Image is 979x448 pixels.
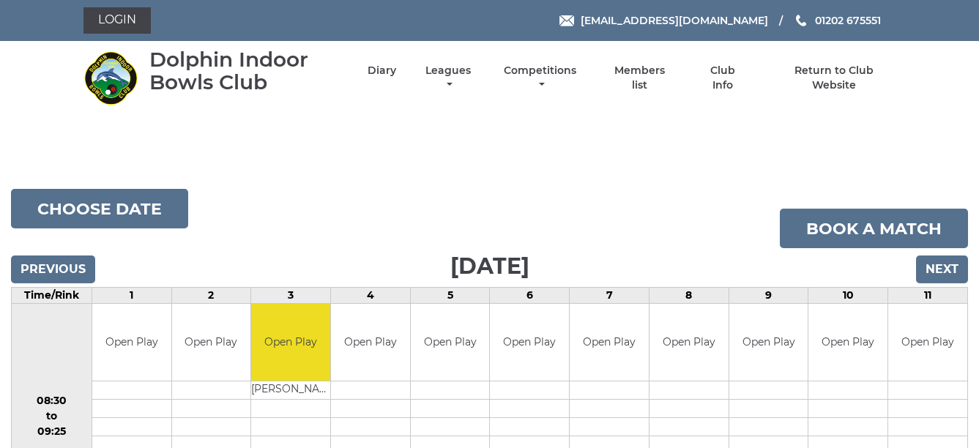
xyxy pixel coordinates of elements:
td: 1 [92,288,171,304]
td: Open Play [331,304,410,381]
div: Dolphin Indoor Bowls Club [149,48,342,94]
td: Open Play [570,304,649,381]
img: Email [559,15,574,26]
a: Members list [606,64,673,92]
td: [PERSON_NAME] [251,381,330,399]
a: Club Info [699,64,747,92]
td: 9 [729,288,808,304]
td: Time/Rink [12,288,92,304]
td: 6 [490,288,570,304]
a: Email [EMAIL_ADDRESS][DOMAIN_NAME] [559,12,768,29]
td: Open Play [411,304,490,381]
td: 3 [251,288,331,304]
span: [EMAIL_ADDRESS][DOMAIN_NAME] [581,14,768,27]
a: Competitions [501,64,581,92]
td: 7 [570,288,649,304]
a: Leagues [422,64,474,92]
img: Dolphin Indoor Bowls Club [83,51,138,105]
a: Return to Club Website [772,64,896,92]
img: Phone us [796,15,806,26]
td: Open Play [729,304,808,381]
input: Previous [11,255,95,283]
input: Next [916,255,968,283]
td: Open Play [490,304,569,381]
td: 11 [888,288,968,304]
td: Open Play [649,304,729,381]
td: 5 [410,288,490,304]
td: Open Play [808,304,887,381]
td: Open Play [888,304,967,381]
a: Phone us 01202 675551 [794,12,881,29]
td: Open Play [251,304,330,381]
td: 4 [331,288,411,304]
td: Open Play [92,304,171,381]
td: 2 [171,288,251,304]
a: Diary [368,64,396,78]
a: Login [83,7,151,34]
td: 10 [808,288,888,304]
button: Choose date [11,189,188,228]
span: 01202 675551 [815,14,881,27]
td: 8 [649,288,729,304]
td: Open Play [172,304,251,381]
a: Book a match [780,209,968,248]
